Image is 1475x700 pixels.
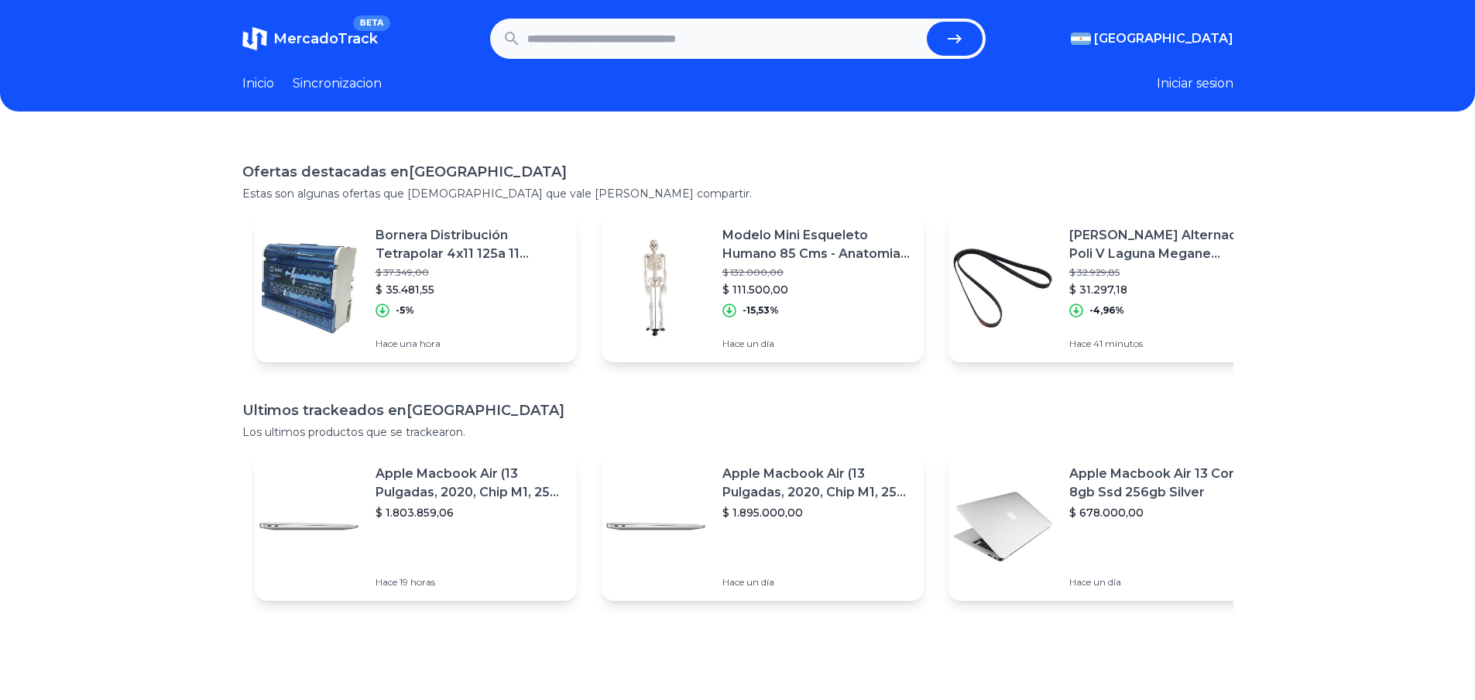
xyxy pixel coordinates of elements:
img: Featured image [602,234,710,342]
span: MercadoTrack [273,30,378,47]
img: Featured image [255,472,363,581]
p: $ 31.297,18 [1069,282,1258,297]
a: Featured imageBornera Distribución Tetrapolar 4x11 125a 11 Contactos - Baw$ 37.349,00$ 35.481,55-... [255,214,577,362]
a: Featured imageApple Macbook Air 13 Core I5 8gb Ssd 256gb Silver$ 678.000,00Hace un día [948,452,1271,601]
p: Modelo Mini Esqueleto Humano 85 Cms - Anatomia Estudio [722,226,911,263]
p: $ 132.000,00 [722,266,911,279]
p: $ 1.803.859,06 [376,505,564,520]
a: Inicio [242,74,274,93]
a: Featured imageModelo Mini Esqueleto Humano 85 Cms - Anatomia Estudio$ 132.000,00$ 111.500,00-15,5... [602,214,924,362]
p: Hace una hora [376,338,564,350]
img: MercadoTrack [242,26,267,51]
a: Featured imageApple Macbook Air (13 Pulgadas, 2020, Chip M1, 256 Gb De Ssd, 8 Gb De Ram) - Plata$... [255,452,577,601]
p: -4,96% [1089,304,1124,317]
button: Iniciar sesion [1157,74,1233,93]
h1: Ofertas destacadas en [GEOGRAPHIC_DATA] [242,161,1233,183]
p: $ 37.349,00 [376,266,564,279]
p: Apple Macbook Air (13 Pulgadas, 2020, Chip M1, 256 Gb De Ssd, 8 Gb De Ram) - Plata [376,465,564,502]
span: BETA [353,15,389,31]
p: $ 1.895.000,00 [722,505,911,520]
a: MercadoTrackBETA [242,26,378,51]
p: $ 678.000,00 [1069,505,1258,520]
p: Bornera Distribución Tetrapolar 4x11 125a 11 Contactos - Baw [376,226,564,263]
img: Featured image [948,234,1057,342]
p: Estas son algunas ofertas que [DEMOGRAPHIC_DATA] que vale [PERSON_NAME] compartir. [242,186,1233,201]
p: Los ultimos productos que se trackearon. [242,424,1233,440]
img: Featured image [602,472,710,581]
a: Sincronizacion [293,74,382,93]
a: Featured image[PERSON_NAME] Alternador Poli V Laguna Megane (6pk1655)$ 32.929,85$ 31.297,18-4,96%... [948,214,1271,362]
p: Hace 19 horas [376,576,564,588]
p: Hace un día [722,576,911,588]
p: Hace un día [1069,576,1258,588]
a: Featured imageApple Macbook Air (13 Pulgadas, 2020, Chip M1, 256 Gb De Ssd, 8 Gb De Ram) - Plata$... [602,452,924,601]
p: Hace un día [722,338,911,350]
p: Hace 41 minutos [1069,338,1258,350]
p: $ 111.500,00 [722,282,911,297]
img: Argentina [1071,33,1091,45]
button: [GEOGRAPHIC_DATA] [1071,29,1233,48]
img: Featured image [948,472,1057,581]
p: Apple Macbook Air 13 Core I5 8gb Ssd 256gb Silver [1069,465,1258,502]
p: [PERSON_NAME] Alternador Poli V Laguna Megane (6pk1655) [1069,226,1258,263]
img: Featured image [255,234,363,342]
p: $ 32.929,85 [1069,266,1258,279]
p: -15,53% [743,304,779,317]
span: [GEOGRAPHIC_DATA] [1094,29,1233,48]
p: $ 35.481,55 [376,282,564,297]
p: Apple Macbook Air (13 Pulgadas, 2020, Chip M1, 256 Gb De Ssd, 8 Gb De Ram) - Plata [722,465,911,502]
h1: Ultimos trackeados en [GEOGRAPHIC_DATA] [242,400,1233,421]
p: -5% [396,304,414,317]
